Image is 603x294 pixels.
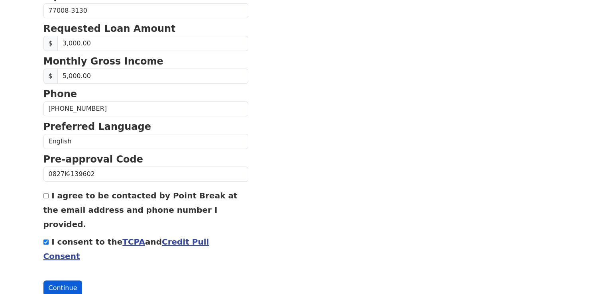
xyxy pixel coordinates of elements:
input: Requested Loan Amount [57,36,248,51]
span: $ [43,69,58,84]
strong: Pre-approval Code [43,154,143,165]
span: $ [43,36,58,51]
input: Zip Code [43,3,248,18]
label: I consent to the and [43,237,209,261]
input: Pre-approval Code [43,167,248,182]
input: Phone [43,101,248,116]
strong: Phone [43,88,77,100]
label: I agree to be contacted by Point Break at the email address and phone number I provided. [43,191,238,229]
strong: Preferred Language [43,121,151,132]
p: Monthly Gross Income [43,54,248,69]
a: TCPA [122,237,145,247]
strong: Requested Loan Amount [43,23,176,34]
input: Monthly Gross Income [57,69,248,84]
